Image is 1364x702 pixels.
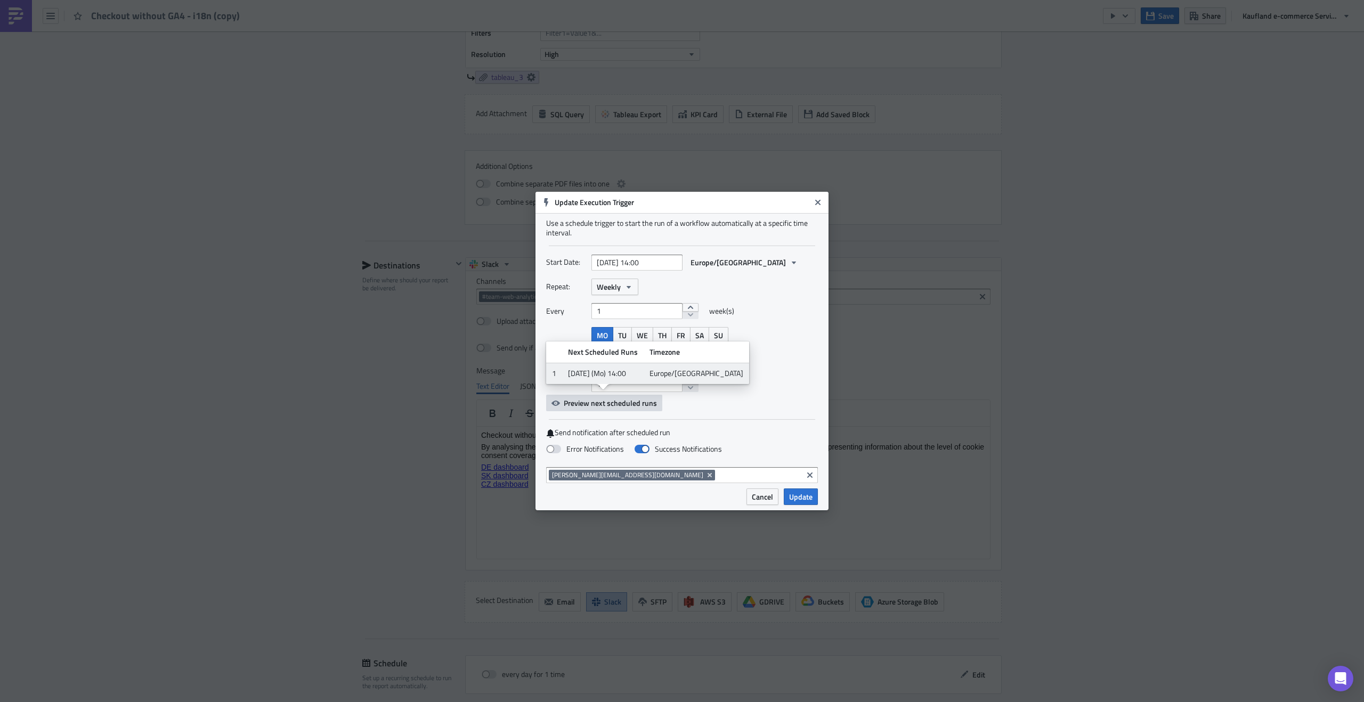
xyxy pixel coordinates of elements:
button: Clear selected items [803,469,816,481]
button: MO [591,327,613,344]
span: week(s) [709,303,734,319]
span: Update [789,491,813,502]
button: Preview next scheduled runs [546,395,662,411]
span: MO [597,330,608,341]
span: Europe/[GEOGRAPHIC_DATA] [691,257,786,268]
button: Close [810,194,826,210]
button: decrement [683,311,699,320]
button: decrement [683,384,699,393]
button: Europe/[GEOGRAPHIC_DATA] [685,254,803,271]
span: WE [637,330,648,341]
label: Start Date: [546,254,586,270]
span: SA [695,330,704,341]
span: [PERSON_NAME][EMAIL_ADDRESS][DOMAIN_NAME] [552,471,703,479]
th: Next Scheduled Runs [562,341,644,363]
label: Error Notifications [546,444,624,454]
label: Every [546,303,586,319]
label: Repeat: [546,279,586,295]
div: Open Intercom Messenger [1328,666,1353,691]
span: TH [658,330,667,341]
td: [DATE] (Mo) 14:00 [562,363,644,384]
span: Weekly [597,281,621,292]
a: SK dashboard [4,45,52,53]
td: Europe/[GEOGRAPHIC_DATA] [644,363,749,384]
button: SA [690,327,709,344]
div: Use a schedule trigger to start the run of a workflow automatically at a specific time interval. [546,218,818,238]
label: Success Notifications [635,444,722,454]
button: Cancel [746,488,778,505]
button: SU [709,327,728,344]
button: TH [653,327,672,344]
button: Update [784,488,818,505]
input: YYYY-MM-DD HH:mm [591,255,683,271]
p: By analysing the user purchase data stored in both our data warehouse and GA4 data, this dashboar... [4,16,509,33]
label: Send notification after scheduled run [546,428,818,438]
a: CZ dashboard [4,53,52,62]
button: Weekly [591,279,638,295]
button: increment [683,303,699,312]
td: 1 [546,363,562,384]
button: FR [671,327,691,344]
span: Preview next scheduled runs [564,397,657,409]
span: SU [714,330,723,341]
button: Remove Tag [705,470,715,480]
button: TU [613,327,632,344]
span: Cancel [752,491,773,502]
a: DE dashboard [4,36,52,45]
th: Timezone [644,341,749,363]
body: Rich Text Area. Press ALT-0 for help. [4,4,509,62]
h6: Update Execution Trigger [555,198,810,207]
p: Checkout without GA4 for DE and SK storefront [4,4,509,13]
button: WE [631,327,653,344]
span: FR [677,330,685,341]
span: TU [618,330,627,341]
